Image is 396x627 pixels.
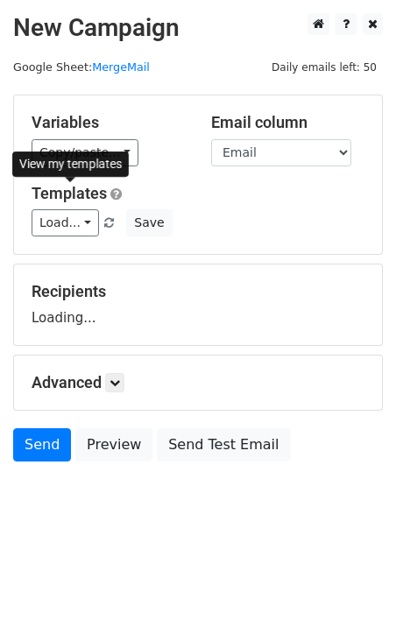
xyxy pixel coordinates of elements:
[265,58,383,77] span: Daily emails left: 50
[32,209,99,236] a: Load...
[157,428,290,461] a: Send Test Email
[32,373,364,392] h5: Advanced
[32,139,138,166] a: Copy/paste...
[13,60,150,74] small: Google Sheet:
[32,113,185,132] h5: Variables
[32,282,364,328] div: Loading...
[32,184,107,202] a: Templates
[13,13,383,43] h2: New Campaign
[13,428,71,461] a: Send
[75,428,152,461] a: Preview
[32,282,364,301] h5: Recipients
[211,113,364,132] h5: Email column
[126,209,172,236] button: Save
[92,60,150,74] a: MergeMail
[265,60,383,74] a: Daily emails left: 50
[12,151,129,177] div: View my templates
